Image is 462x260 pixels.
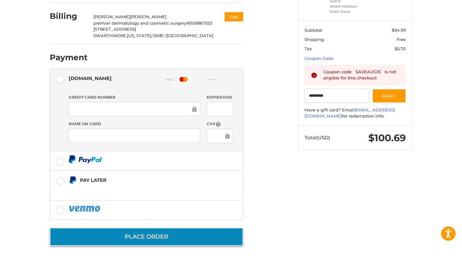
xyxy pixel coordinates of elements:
span: Free [397,37,406,42]
span: SWARTHMORE, [93,33,127,38]
label: Name on Card [69,121,200,127]
span: [STREET_ADDRESS] [93,27,136,32]
img: Pay Later icon [69,176,77,184]
span: Subtotal [304,28,322,33]
span: Shipping [304,37,324,42]
iframe: Google Customer Reviews [409,243,462,260]
div: Have a gift card? Email for redemption info. [304,107,406,119]
span: 16109867553 [186,20,212,26]
button: Edit [225,12,243,21]
h2: Payment [50,53,88,62]
h2: Billing [50,11,87,21]
li: Color Snow [330,9,379,14]
label: Expiration [207,94,233,100]
span: 19081 / [152,33,167,38]
span: $5.70 [395,46,406,51]
span: $100.69 [368,132,406,144]
div: [DOMAIN_NAME] [69,73,112,84]
span: [PERSON_NAME] [93,14,130,19]
img: PayPal icon [69,155,102,163]
span: $94.99 [392,28,406,33]
span: [GEOGRAPHIC_DATA] [167,33,213,38]
span: [US_STATE], [127,33,152,38]
label: CVV [207,121,233,127]
span: premier dermatology and cosmetic surgery [93,20,186,26]
img: PayPal icon [69,205,101,213]
div: Pay Later [80,175,203,185]
div: Coupon code `SAVEAUG15` is not eligible for this checkout [323,69,400,81]
li: Width Medium [330,4,379,9]
button: Place Order [50,228,243,246]
input: Gift Certificate or Coupon Code [304,89,369,103]
iframe: PayPal Message 1 [69,187,203,192]
span: [PERSON_NAME] [130,14,167,19]
span: Tax [304,46,312,51]
button: Apply [372,89,406,103]
span: Total (USD) [304,134,330,141]
label: Credit Card Number [69,94,200,100]
a: Coupon Code [304,56,333,61]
